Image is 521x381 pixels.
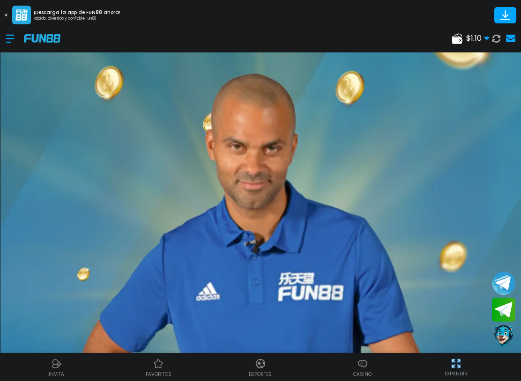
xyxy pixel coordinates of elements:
[357,358,368,369] img: Casino
[466,33,490,44] span: $ 1.10
[108,357,210,378] a: Casino FavoritosCasino Favoritosfavoritos
[353,371,372,378] p: Casino
[209,357,312,378] a: DeportesDeportesDeportes
[445,370,468,377] p: EXPANDIR
[6,357,108,378] a: ReferralReferralINVITA
[34,16,120,22] p: Rápido, divertido y confiable FUN88
[146,371,171,378] p: favoritos
[12,6,31,24] img: App Logo
[492,324,515,348] button: Contact customer service
[153,358,164,369] img: Casino Favoritos
[249,371,272,378] p: Deportes
[255,358,266,369] img: Deportes
[34,9,120,16] p: ¡Descarga la app de FUN88 ahora!
[312,357,414,378] a: CasinoCasinoCasino
[51,358,62,369] img: Referral
[24,34,60,42] img: Company Logo
[450,358,462,369] img: hide
[49,371,64,378] p: INVITA
[492,271,515,295] button: Join telegram channel
[492,298,515,322] button: Join telegram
